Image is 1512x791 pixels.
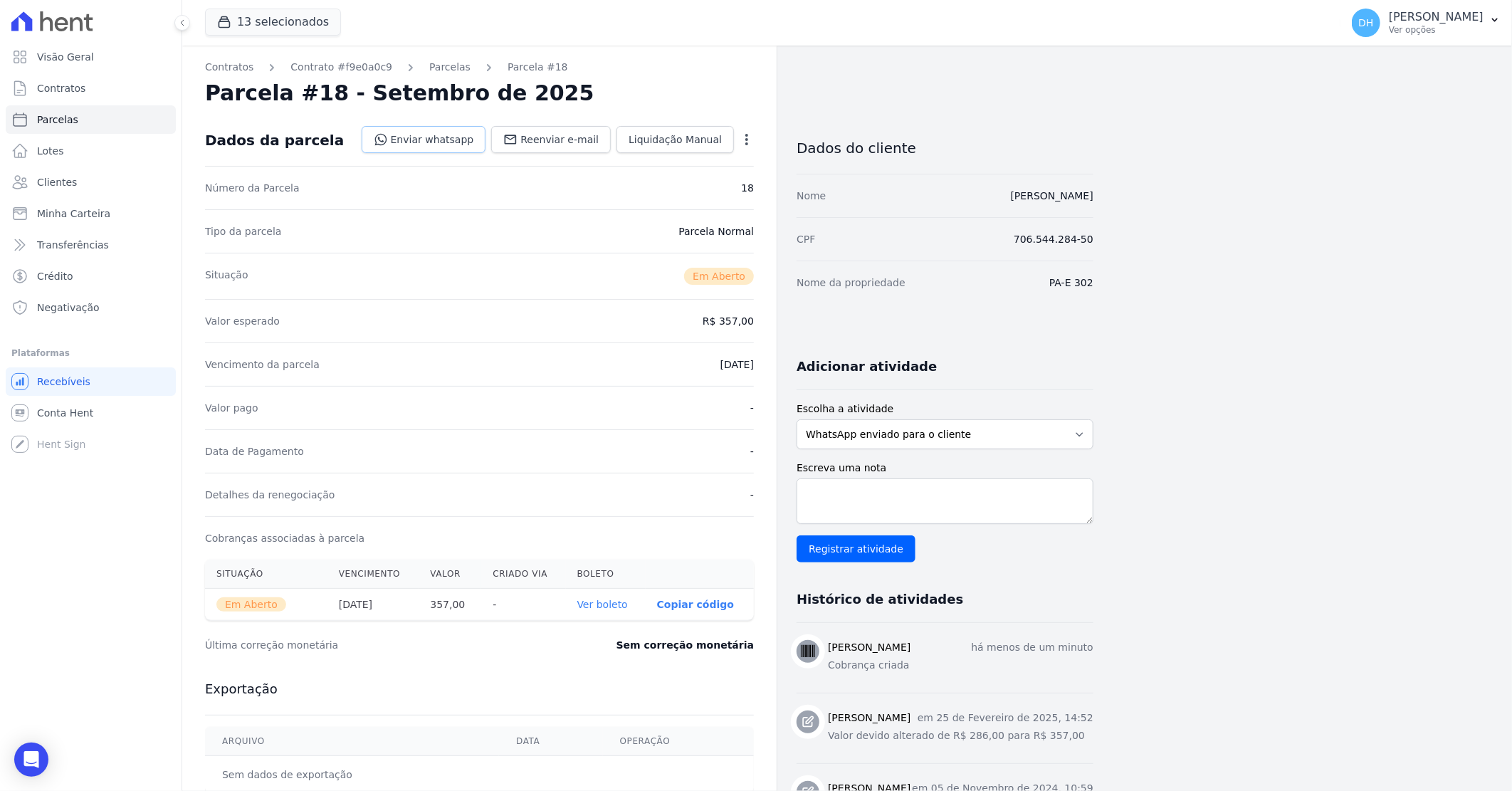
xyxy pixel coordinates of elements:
h3: Exportação [205,681,754,698]
dt: Nome da propriedade [797,276,905,290]
a: Enviar whatsapp [362,126,486,153]
a: Reenviar e-mail [491,126,611,153]
dt: Nome [797,189,826,203]
dt: Última correção monetária [205,638,530,652]
dt: Data de Pagamento [205,444,304,459]
a: Lotes [6,137,176,165]
span: Lotes [37,144,64,158]
nav: Breadcrumb [205,60,754,75]
a: Minha Carteira [6,199,176,228]
span: Visão Geral [37,50,94,64]
a: Transferências [6,231,176,259]
dt: Situação [205,268,248,285]
span: Contratos [37,81,85,95]
span: Em Aberto [216,597,286,612]
span: Crédito [37,269,73,283]
p: [PERSON_NAME] [1389,10,1484,24]
h3: Adicionar atividade [797,358,937,375]
dt: Valor esperado [205,314,280,328]
dd: Sem correção monetária [616,638,754,652]
dd: 706.544.284-50 [1014,232,1093,246]
p: Ver opções [1389,24,1484,36]
a: Parcelas [6,105,176,134]
h3: Histórico de atividades [797,591,963,608]
a: Parcelas [429,60,471,75]
dd: - [750,444,754,459]
th: Arquivo [205,727,499,756]
th: Criado via [481,560,565,589]
dd: 18 [741,181,754,195]
th: [DATE] [327,589,419,621]
h3: [PERSON_NAME] [828,640,910,655]
a: Contratos [205,60,253,75]
h3: [PERSON_NAME] [828,711,910,725]
h3: Dados do cliente [797,140,1093,157]
input: Registrar atividade [797,535,915,562]
button: 13 selecionados [205,9,341,36]
p: Valor devido alterado de R$ 286,00 para R$ 357,00 [828,728,1093,743]
a: Parcela #18 [508,60,568,75]
a: Negativação [6,293,176,322]
a: Clientes [6,168,176,197]
span: Recebíveis [37,374,90,389]
dt: Número da Parcela [205,181,300,195]
button: DH [PERSON_NAME] Ver opções [1340,3,1512,43]
p: em 25 de Fevereiro de 2025, 14:52 [918,711,1093,725]
span: DH [1358,18,1373,28]
p: há menos de um minuto [971,640,1093,655]
dt: Vencimento da parcela [205,357,320,372]
a: Liquidação Manual [616,126,734,153]
span: Parcelas [37,112,78,127]
th: Vencimento [327,560,419,589]
span: Clientes [37,175,77,189]
dd: R$ 357,00 [703,314,754,328]
a: Ver boleto [577,599,628,610]
p: Cobrança criada [828,658,1093,673]
h2: Parcela #18 - Setembro de 2025 [205,80,594,106]
button: Copiar código [657,599,734,610]
span: Conta Hent [37,406,93,420]
th: Situação [205,560,327,589]
th: Operação [603,727,754,756]
dt: Cobranças associadas à parcela [205,531,364,545]
label: Escolha a atividade [797,402,1093,417]
a: Recebíveis [6,367,176,396]
span: Negativação [37,300,100,315]
dd: - [750,488,754,502]
th: - [481,589,565,621]
th: Boleto [566,560,646,589]
a: Contratos [6,74,176,103]
span: Transferências [37,238,109,252]
dt: Detalhes da renegociação [205,488,335,502]
dt: Valor pago [205,401,258,415]
span: Em Aberto [684,268,754,285]
a: Conta Hent [6,399,176,427]
div: Dados da parcela [205,132,344,149]
a: Contrato #f9e0a0c9 [290,60,392,75]
dd: Parcela Normal [678,224,754,239]
span: Liquidação Manual [629,132,722,147]
div: Open Intercom Messenger [14,743,48,777]
th: Data [499,727,602,756]
dd: PA-E 302 [1049,276,1093,290]
th: 357,00 [419,589,481,621]
a: Visão Geral [6,43,176,71]
dd: - [750,401,754,415]
dt: CPF [797,232,815,246]
label: Escreva uma nota [797,461,1093,476]
dd: [DATE] [720,357,754,372]
div: Plataformas [11,345,170,362]
th: Valor [419,560,481,589]
span: Minha Carteira [37,206,110,221]
a: [PERSON_NAME] [1011,190,1093,201]
span: Reenviar e-mail [520,132,599,147]
a: Crédito [6,262,176,290]
dt: Tipo da parcela [205,224,282,239]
